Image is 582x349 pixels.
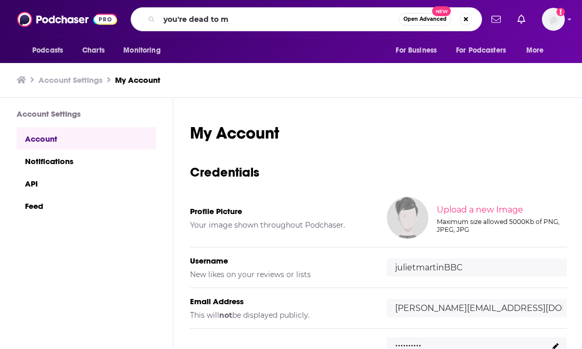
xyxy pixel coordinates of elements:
[190,164,567,180] h3: Credentials
[403,17,447,22] span: Open Advanced
[190,220,370,230] h5: Your image shown throughout Podchaser.
[17,127,156,149] a: Account
[159,11,399,28] input: Search podcasts, credits, & more...
[17,172,156,194] a: API
[387,258,567,277] input: username
[190,123,567,143] h1: My Account
[526,43,544,58] span: More
[75,41,111,60] a: Charts
[39,75,103,85] a: Account Settings
[519,41,557,60] button: open menu
[396,43,437,58] span: For Business
[131,7,482,31] div: Search podcasts, credits, & more...
[387,299,567,317] input: email
[219,310,232,320] b: not
[25,41,77,60] button: open menu
[190,310,370,320] h5: This will be displayed publicly.
[437,218,565,233] div: Maximum size allowed 5000Kb of PNG, JPEG, JPG
[387,197,428,239] img: Your profile image
[487,10,505,28] a: Show notifications dropdown
[17,149,156,172] a: Notifications
[388,41,450,60] button: open menu
[123,43,160,58] span: Monitoring
[190,206,370,216] h5: Profile Picture
[32,43,63,58] span: Podcasts
[449,41,521,60] button: open menu
[82,43,105,58] span: Charts
[542,8,565,31] span: Logged in as julietmartinBBC
[542,8,565,31] button: Show profile menu
[17,194,156,217] a: Feed
[190,270,370,279] h5: New likes on your reviews or lists
[556,8,565,16] svg: Add a profile image
[456,43,506,58] span: For Podcasters
[116,41,174,60] button: open menu
[17,109,156,119] h3: Account Settings
[190,256,370,266] h5: Username
[190,296,370,306] h5: Email Address
[399,13,451,26] button: Open AdvancedNew
[17,9,117,29] img: Podchaser - Follow, Share and Rate Podcasts
[115,75,160,85] a: My Account
[513,10,529,28] a: Show notifications dropdown
[542,8,565,31] img: User Profile
[432,6,451,16] span: New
